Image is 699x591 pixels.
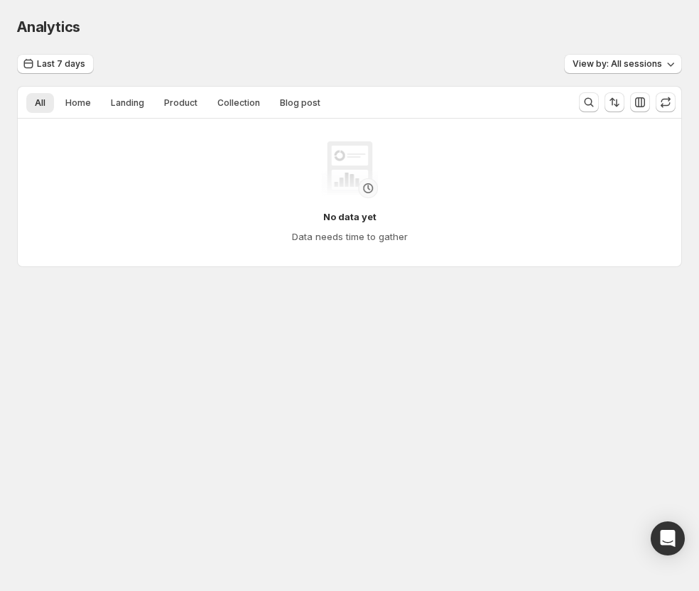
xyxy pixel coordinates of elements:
span: View by: All sessions [573,58,662,70]
span: Collection [217,97,260,109]
span: All [35,97,45,109]
h4: Data needs time to gather [292,229,408,244]
img: No data yet [321,141,378,198]
span: Analytics [17,18,80,36]
button: Last 7 days [17,54,94,74]
button: Search and filter results [579,92,599,112]
span: Last 7 days [37,58,85,70]
span: Home [65,97,91,109]
h4: No data yet [323,210,376,224]
button: View by: All sessions [564,54,682,74]
span: Landing [111,97,144,109]
span: Blog post [280,97,320,109]
span: Product [164,97,197,109]
div: Open Intercom Messenger [651,521,685,555]
button: Sort the results [605,92,624,112]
